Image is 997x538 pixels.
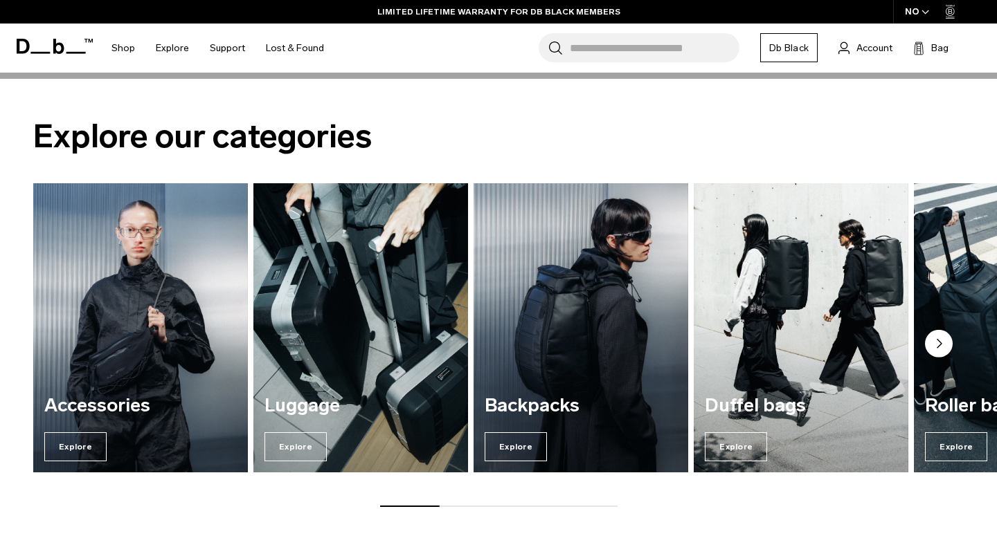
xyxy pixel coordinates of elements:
h2: Explore our categories [33,112,964,161]
span: Bag [931,41,949,55]
a: LIMITED LIFETIME WARRANTY FOR DB BLACK MEMBERS [377,6,620,18]
span: Explore [925,432,987,461]
button: Next slide [925,330,953,360]
h3: Luggage [264,396,457,416]
span: Account [856,41,892,55]
a: Luggage Explore [253,183,468,473]
span: Explore [44,432,107,461]
a: Account [838,39,892,56]
span: Explore [264,432,327,461]
div: 4 / 7 [694,183,908,473]
button: Bag [913,39,949,56]
a: Support [210,24,245,73]
a: Shop [111,24,135,73]
a: Backpacks Explore [474,183,688,473]
h3: Duffel bags [705,396,897,416]
span: Explore [705,432,767,461]
nav: Main Navigation [101,24,334,73]
div: 1 / 7 [33,183,248,473]
h3: Accessories [44,396,237,416]
h3: Backpacks [485,396,677,416]
a: Db Black [760,33,818,62]
a: Lost & Found [266,24,324,73]
div: 3 / 7 [474,183,688,473]
div: 2 / 7 [253,183,468,473]
span: Explore [485,432,547,461]
a: Explore [156,24,189,73]
a: Accessories Explore [33,183,248,473]
a: Duffel bags Explore [694,183,908,473]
